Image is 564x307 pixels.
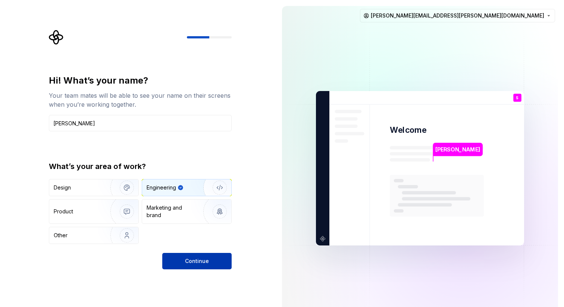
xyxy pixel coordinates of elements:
[185,257,209,265] span: Continue
[371,12,544,19] span: [PERSON_NAME][EMAIL_ADDRESS][PERSON_NAME][DOMAIN_NAME]
[147,184,176,191] div: Engineering
[49,75,232,87] div: Hi! What’s your name?
[54,208,73,215] div: Product
[49,30,64,45] svg: Supernova Logo
[49,91,232,109] div: Your team mates will be able to see your name on their screens when you’re working together.
[147,204,197,219] div: Marketing and brand
[49,161,232,172] div: What’s your area of work?
[49,115,232,131] input: Han Solo
[360,9,555,22] button: [PERSON_NAME][EMAIL_ADDRESS][PERSON_NAME][DOMAIN_NAME]
[54,184,71,191] div: Design
[162,253,232,269] button: Continue
[54,232,68,239] div: Other
[516,96,518,100] p: S
[390,125,426,135] p: Welcome
[435,145,480,154] p: [PERSON_NAME]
